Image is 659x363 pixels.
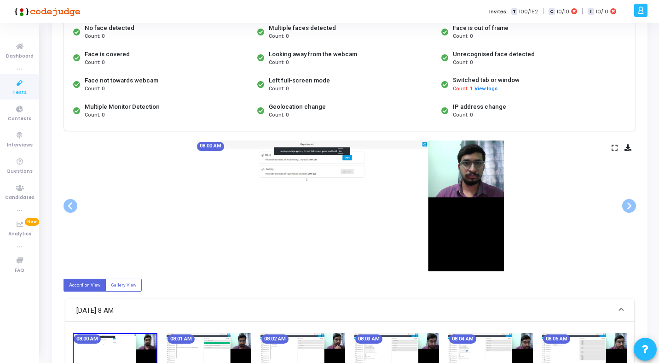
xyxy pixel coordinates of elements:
mat-chip: 08:05 AM [543,334,570,344]
div: Geolocation change [269,102,326,111]
span: Tests [12,89,27,97]
mat-chip: 08:02 AM [261,334,289,344]
span: Count: 0 [269,59,289,67]
span: Count: 0 [85,111,104,119]
mat-chip: 08:03 AM [355,334,382,344]
mat-chip: 08:04 AM [449,334,476,344]
div: No face detected [85,23,134,33]
span: Count: 0 [453,111,473,119]
div: Switched tab or window [453,76,520,85]
img: logo [12,2,81,21]
div: Face is out of frame [453,23,509,33]
span: FAQ [15,267,24,275]
label: Accordion View [64,279,106,291]
span: Contests [8,115,31,123]
div: Unrecognised face detected [453,50,535,59]
span: Analytics [8,230,31,238]
span: Count: 0 [453,59,473,67]
span: Count: 0 [453,33,473,41]
span: T [511,8,517,15]
span: | [582,6,583,16]
mat-expansion-panel-header: [DATE] 8 AM [65,299,634,322]
div: Face not towards webcam [85,76,158,85]
label: Invites: [489,8,508,16]
mat-chip: 08:00 AM [197,142,224,151]
span: 10/10 [557,8,569,16]
span: Candidates [5,194,35,202]
span: Dashboard [6,53,34,60]
span: Count: 0 [269,33,289,41]
div: Multiple faces detected [269,23,336,33]
span: Count: 0 [85,59,104,67]
div: Looking away from the webcam [269,50,357,59]
mat-chip: 08:01 AM [168,334,195,344]
span: I [588,8,594,15]
span: C [549,8,555,15]
span: 10/10 [596,8,608,16]
div: Face is covered [85,50,130,59]
img: screenshot-1756036829085.jpeg [196,141,504,271]
span: Count: 1 [453,85,473,93]
div: Multiple Monitor Detection [85,102,160,111]
span: New [25,218,39,226]
button: View logs [474,85,498,94]
mat-panel-title: [DATE] 8 AM [76,305,612,316]
mat-chip: 08:00 AM [74,334,101,344]
span: | [543,6,544,16]
span: Count: 0 [269,111,289,119]
span: Questions [6,168,33,176]
span: Count: 0 [269,85,289,93]
span: 100/152 [519,8,538,16]
span: Count: 0 [85,85,104,93]
div: IP address change [453,102,506,111]
span: Interviews [7,141,33,149]
div: Left full-screen mode [269,76,330,85]
span: Count: 0 [85,33,104,41]
label: Gallery View [105,279,142,291]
